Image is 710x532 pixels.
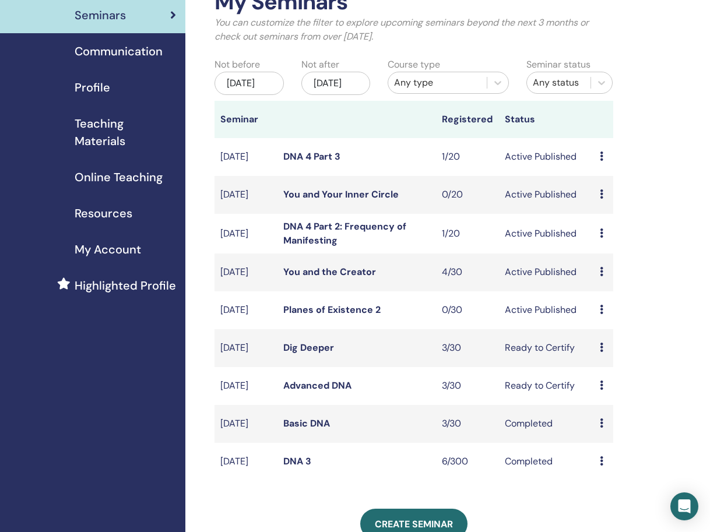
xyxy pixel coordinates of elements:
[301,58,339,72] label: Not after
[499,443,594,481] td: Completed
[436,101,499,138] th: Registered
[436,214,499,253] td: 1/20
[283,150,340,163] a: DNA 4 Part 3
[215,138,277,176] td: [DATE]
[215,72,284,95] div: [DATE]
[283,220,406,246] a: DNA 4 Part 2: Frequency of Manifesting
[75,168,163,186] span: Online Teaching
[375,518,453,530] span: Create seminar
[533,76,585,90] div: Any status
[75,115,176,150] span: Teaching Materials
[215,329,277,367] td: [DATE]
[75,6,126,24] span: Seminars
[670,492,698,520] div: Open Intercom Messenger
[499,405,594,443] td: Completed
[283,266,376,278] a: You and the Creator
[436,367,499,405] td: 3/30
[499,291,594,329] td: Active Published
[283,341,334,354] a: Dig Deeper
[499,138,594,176] td: Active Published
[75,241,141,258] span: My Account
[436,443,499,481] td: 6/300
[283,188,399,200] a: You and Your Inner Circle
[436,176,499,214] td: 0/20
[526,58,591,72] label: Seminar status
[283,455,311,467] a: DNA 3
[215,58,260,72] label: Not before
[283,304,381,316] a: Planes of Existence 2
[283,417,330,429] a: Basic DNA
[75,277,176,294] span: Highlighted Profile
[75,43,163,60] span: Communication
[215,367,277,405] td: [DATE]
[499,367,594,405] td: Ready to Certify
[75,79,110,96] span: Profile
[301,72,371,95] div: [DATE]
[75,205,132,222] span: Resources
[499,329,594,367] td: Ready to Certify
[215,405,277,443] td: [DATE]
[499,214,594,253] td: Active Published
[215,253,277,291] td: [DATE]
[436,405,499,443] td: 3/30
[215,101,277,138] th: Seminar
[436,253,499,291] td: 4/30
[215,443,277,481] td: [DATE]
[436,138,499,176] td: 1/20
[499,253,594,291] td: Active Published
[215,291,277,329] td: [DATE]
[388,58,440,72] label: Course type
[215,214,277,253] td: [DATE]
[436,291,499,329] td: 0/30
[215,16,613,44] p: You can customize the filter to explore upcoming seminars beyond the next 3 months or check out s...
[436,329,499,367] td: 3/30
[283,379,352,392] a: Advanced DNA
[215,176,277,214] td: [DATE]
[499,176,594,214] td: Active Published
[394,76,481,90] div: Any type
[499,101,594,138] th: Status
